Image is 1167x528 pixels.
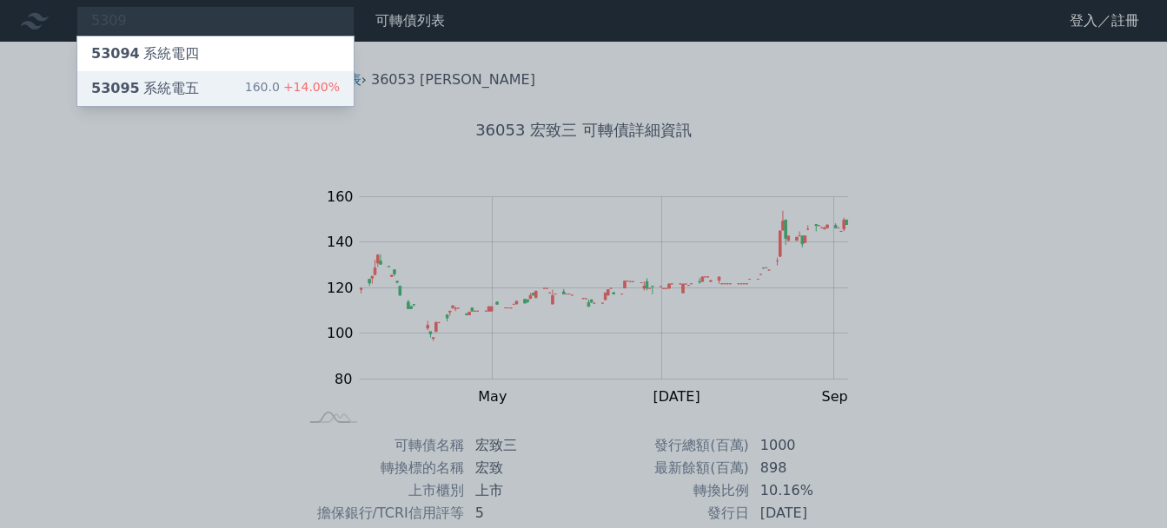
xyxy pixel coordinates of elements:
[91,43,199,64] div: 系統電四
[91,80,140,96] span: 53095
[280,80,340,94] span: +14.00%
[91,45,140,62] span: 53094
[77,36,354,71] a: 53094系統電四
[77,71,354,106] a: 53095系統電五 160.0+14.00%
[91,78,199,99] div: 系統電五
[245,78,340,99] div: 160.0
